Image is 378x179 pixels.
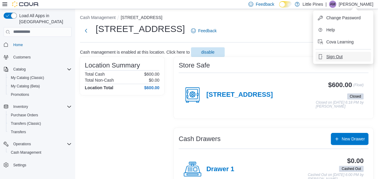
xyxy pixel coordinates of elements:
p: $0.00 [149,78,159,83]
a: Cash Management [8,149,44,156]
h6: Total Non-Cash [85,78,114,83]
span: Feedback [198,28,217,34]
button: My Catalog (Classic) [6,74,74,82]
button: Cova Learning [315,37,371,47]
span: Feedback [256,1,274,7]
span: Transfers [8,128,72,136]
button: Inventory [11,103,30,110]
span: Transfers [11,130,26,134]
p: Cash management is enabled at this location. Click here to [80,50,190,55]
a: Purchase Orders [8,111,41,119]
a: Home [11,41,25,49]
h3: $0.00 [347,157,364,165]
a: Settings [11,162,29,169]
button: Inventory [1,102,74,111]
button: disable [191,47,225,57]
span: Home [13,42,23,47]
a: Customers [11,54,33,61]
a: Feedback [189,25,219,37]
h3: $600.00 [328,81,352,89]
button: Catalog [1,65,74,74]
span: disable [201,49,214,55]
span: Home [11,41,72,49]
span: Customers [11,53,72,61]
button: Transfers (Classic) [6,119,74,128]
button: Next [80,25,92,37]
button: Cash Management [6,148,74,157]
h1: [STREET_ADDRESS] [96,23,185,35]
span: Inventory [11,103,72,110]
span: AM [330,1,335,8]
button: New Drawer [331,133,368,145]
button: Home [1,40,74,49]
h4: Location Total [85,85,113,90]
button: Customers [1,53,74,61]
a: My Catalog (Beta) [8,83,42,90]
span: Inventory [13,104,28,109]
span: Help [326,27,335,33]
div: Aron Mitchell [329,1,336,8]
h3: Cash Drawers [179,135,220,143]
h4: Drawer 1 [206,165,234,173]
span: My Catalog (Beta) [11,84,40,89]
nav: An example of EuiBreadcrumbs [80,14,373,22]
button: Catalog [11,66,28,73]
button: Cash Management [80,15,115,20]
p: | [325,1,327,8]
p: $600.00 [144,72,159,77]
button: Operations [1,140,74,148]
span: Customers [13,55,31,60]
span: Cashed Out [339,166,364,172]
span: Sign Out [326,54,343,60]
span: Load All Apps in [GEOGRAPHIC_DATA] [17,13,72,25]
h4: $600.00 [144,85,159,90]
span: Cashed Out [342,166,361,171]
span: Change Password [326,15,361,21]
span: Closed [350,94,361,99]
a: Transfers (Classic) [8,120,43,127]
span: Catalog [13,67,26,72]
img: Cova [12,1,39,7]
button: My Catalog (Beta) [6,82,74,90]
span: Cash Management [8,149,72,156]
span: Closed [347,93,364,99]
button: [STREET_ADDRESS] [121,15,162,20]
span: My Catalog (Beta) [8,83,72,90]
span: Purchase Orders [11,113,38,118]
span: Promotions [11,92,29,97]
button: Purchase Orders [6,111,74,119]
span: Cash Management [11,150,41,155]
button: Promotions [6,90,74,99]
span: Operations [11,140,72,148]
button: Sign Out [315,52,371,61]
h3: Store Safe [179,62,210,69]
p: [PERSON_NAME] [339,1,373,8]
button: Settings [1,160,74,169]
button: Change Password [315,13,371,23]
input: Dark Mode [279,1,292,8]
span: Settings [11,161,72,168]
span: Transfers (Classic) [11,121,41,126]
span: My Catalog (Classic) [8,74,72,81]
span: New Drawer [342,136,365,142]
a: Promotions [8,91,32,98]
p: Closed on [DATE] 6:18 PM by [PERSON_NAME] [316,101,364,109]
p: (Float) [353,81,364,92]
a: Transfers [8,128,28,136]
button: Transfers [6,128,74,136]
span: Promotions [8,91,72,98]
span: Purchase Orders [8,111,72,119]
span: Cova Learning [326,39,354,45]
a: My Catalog (Classic) [8,74,47,81]
button: Help [315,25,371,35]
span: Catalog [11,66,72,73]
span: Settings [13,163,26,168]
h4: [STREET_ADDRESS] [206,91,273,99]
span: Transfers (Classic) [8,120,72,127]
span: Operations [13,142,31,146]
button: Operations [11,140,33,148]
p: Little Pines [303,1,323,8]
span: My Catalog (Classic) [11,75,44,80]
h3: Location Summary [85,62,140,69]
